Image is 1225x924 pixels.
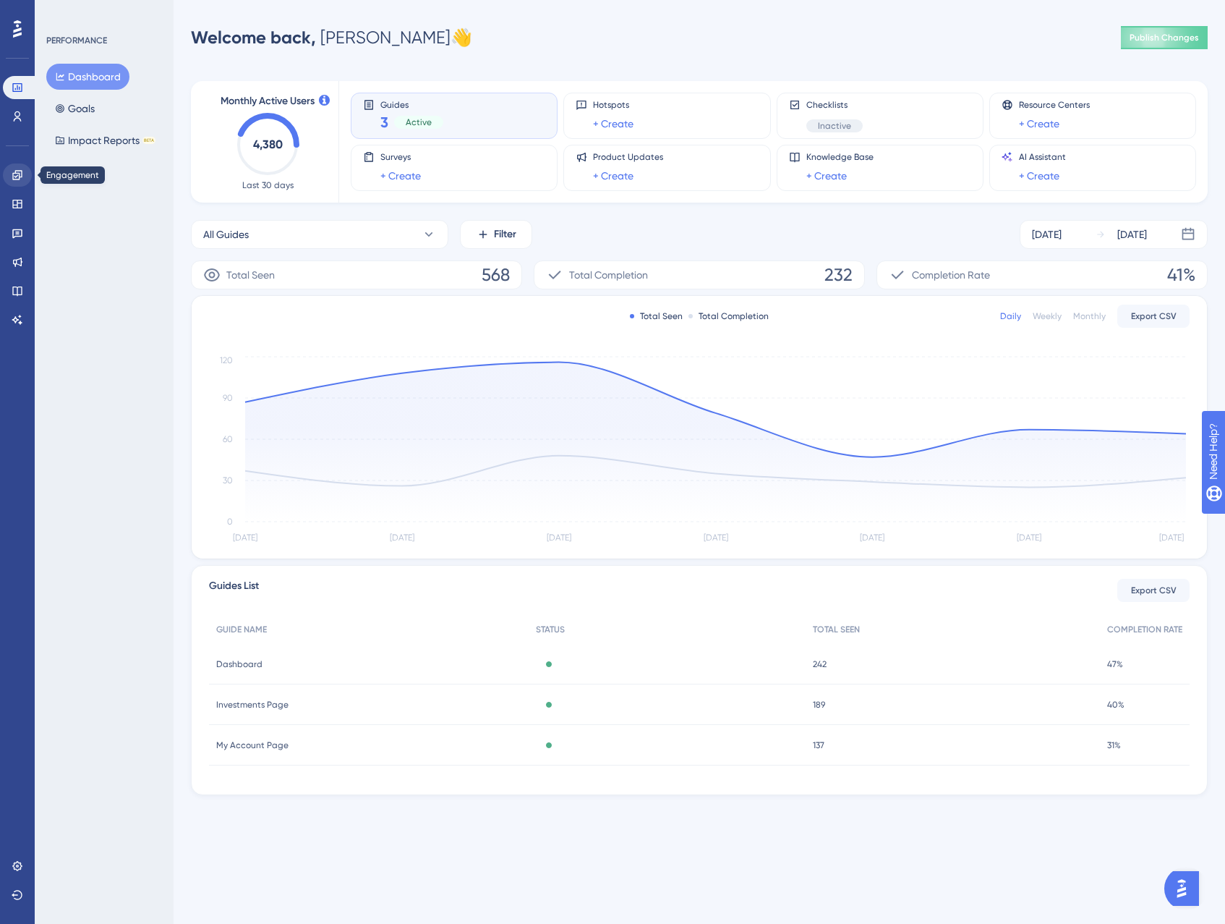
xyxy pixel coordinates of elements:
span: Completion Rate [912,266,990,284]
span: 47% [1107,658,1123,670]
iframe: UserGuiding AI Assistant Launcher [1164,867,1208,910]
tspan: 60 [223,434,233,444]
button: Export CSV [1117,305,1190,328]
span: 137 [813,739,824,751]
div: [PERSON_NAME] 👋 [191,26,472,49]
tspan: [DATE] [547,533,571,543]
tspan: [DATE] [860,533,884,543]
span: TOTAL SEEN [813,624,860,635]
div: BETA [142,137,155,144]
tspan: [DATE] [1017,533,1041,543]
span: Export CSV [1131,585,1177,596]
text: 4,380 [253,137,283,151]
div: Weekly [1033,310,1062,322]
span: 242 [813,658,827,670]
span: Surveys [380,151,421,163]
a: + Create [1019,167,1059,185]
tspan: [DATE] [704,533,728,543]
button: Export CSV [1117,579,1190,602]
tspan: 120 [220,355,233,365]
span: STATUS [536,624,565,635]
tspan: 90 [223,393,233,403]
tspan: [DATE] [1159,533,1184,543]
span: Filter [494,226,516,243]
span: Hotspots [593,99,633,111]
span: Active [406,116,432,128]
div: [DATE] [1117,226,1147,243]
div: Total Seen [630,310,683,322]
span: 3 [380,112,388,132]
span: Checklists [806,99,863,111]
div: PERFORMANCE [46,35,107,46]
span: GUIDE NAME [216,624,267,635]
span: Monthly Active Users [221,93,315,110]
a: + Create [593,167,633,185]
span: 40% [1107,699,1124,711]
span: Publish Changes [1130,32,1199,43]
span: Guides List [209,577,259,603]
span: AI Assistant [1019,151,1066,163]
span: Product Updates [593,151,663,163]
tspan: [DATE] [233,533,257,543]
tspan: [DATE] [390,533,414,543]
span: Last 30 days [242,179,294,191]
span: All Guides [203,226,249,243]
span: Resource Centers [1019,99,1090,111]
span: Dashboard [216,658,262,670]
span: 189 [813,699,825,711]
div: Monthly [1073,310,1106,322]
button: Impact ReportsBETA [46,127,164,153]
a: + Create [380,167,421,185]
span: 31% [1107,739,1121,751]
span: Total Completion [569,266,648,284]
tspan: 0 [227,517,233,527]
div: [DATE] [1032,226,1062,243]
button: Filter [460,220,532,249]
span: COMPLETION RATE [1107,624,1182,635]
button: Dashboard [46,64,129,90]
button: Publish Changes [1121,26,1208,49]
span: Guides [380,99,443,109]
div: Total Completion [688,310,769,322]
tspan: 30 [223,475,233,486]
a: + Create [593,115,633,132]
a: + Create [1019,115,1059,132]
button: Goals [46,96,103,122]
span: Total Seen [226,266,275,284]
button: All Guides [191,220,448,249]
span: Export CSV [1131,310,1177,322]
span: 232 [824,263,853,287]
span: Investments Page [216,699,289,711]
a: + Create [806,167,847,185]
span: Inactive [818,120,851,132]
div: Daily [1000,310,1021,322]
span: My Account Page [216,739,289,751]
span: Knowledge Base [806,151,874,163]
span: Welcome back, [191,27,316,48]
span: 41% [1167,263,1195,287]
span: Need Help? [34,4,90,21]
span: 568 [482,263,510,287]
